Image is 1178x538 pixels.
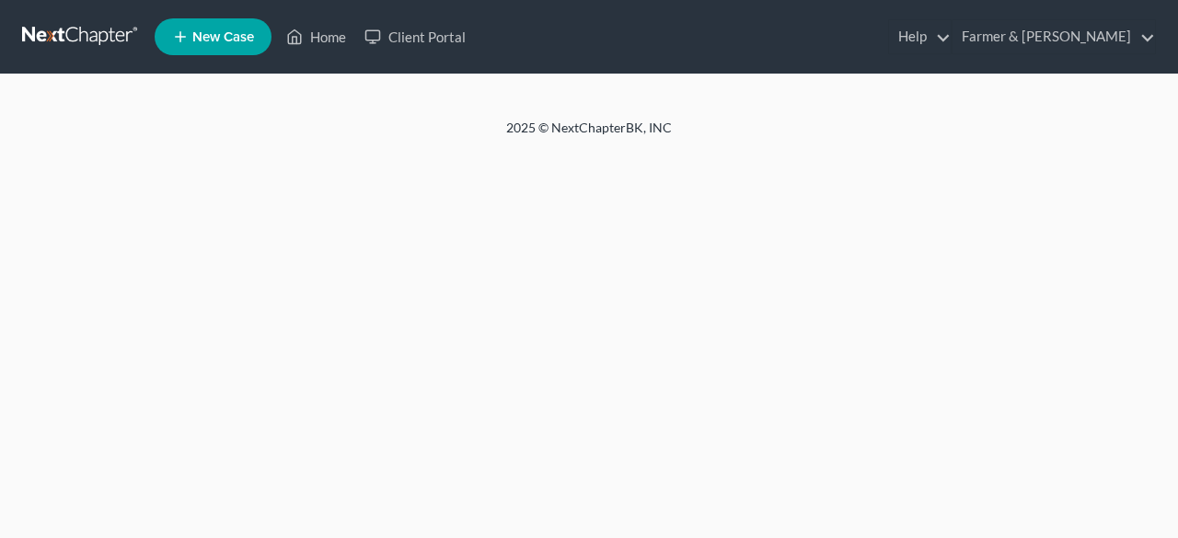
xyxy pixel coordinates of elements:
[953,20,1155,53] a: Farmer & [PERSON_NAME]
[889,20,951,53] a: Help
[155,18,271,55] new-legal-case-button: New Case
[277,20,355,53] a: Home
[355,20,475,53] a: Client Portal
[64,119,1114,152] div: 2025 © NextChapterBK, INC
